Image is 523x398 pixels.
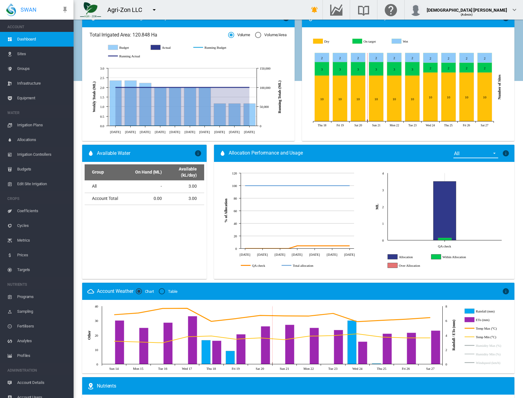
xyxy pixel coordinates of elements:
[464,343,505,348] g: Humidity Max (%)
[125,80,137,126] g: Budget Jul 26 2.36
[315,76,329,121] g: Dry Sep 18, 2025 10
[429,316,431,319] circle: Temp Max (°C) Sep 27, 2025 32.1
[189,86,191,88] circle: Running Actual Aug 23 100,145.12
[151,45,187,50] g: Actual
[405,76,420,121] g: Dry Sep 23, 2025 10
[159,86,161,88] circle: Running Actual Aug 9 100,145.12
[107,6,148,14] div: Agri-Zon LLC
[387,53,402,62] g: Wet Sep 22, 2025 2
[313,244,316,247] circle: QA check Jul 25 4.29
[232,184,237,187] tspan: 100
[410,331,412,334] circle: ETo (mm) Sep 26, 2025 4.3
[361,340,364,343] circle: ETo (mm) Sep 24, 2025 3.1
[478,73,492,121] g: Dry Sep 27, 2025 10
[348,321,357,364] g: Rainfall (mm) Sep 24, 2025 6
[185,130,195,133] tspan: [DATE]
[313,327,315,329] circle: ETo (mm) Sep 22, 2025 5
[188,316,197,364] g: ETo (mm) Sep 17, 2025 6.6
[95,348,98,352] tspan: 10
[405,53,420,62] g: Wet Sep 23, 2025 2
[423,73,438,121] g: Dry Sep 24, 2025 10
[333,53,347,62] g: Wet Sep 19, 2025 2
[161,307,164,310] circle: Temp Max (°C) Sep 16, 2025 38.4
[95,334,98,337] tspan: 20
[405,336,407,339] circle: Temp Min (°C) Sep 26, 2025 18.1
[407,333,416,364] g: ETo (mm) Sep 26, 2025 4.3
[142,327,145,329] circle: ETo (mm) Sep 15, 2025 5
[193,45,230,50] g: Running Budget
[464,317,505,323] g: ETo (mm)
[234,221,237,225] tspan: 40
[410,4,422,16] img: profile.jpg
[234,209,237,212] tspan: 60
[97,288,133,295] div: Account Weather
[445,319,447,323] tspan: 6
[232,171,237,175] tspan: 120
[375,204,379,209] tspan: ML
[460,63,474,73] g: On target Sep 26, 2025 2
[380,319,383,321] circle: Temp Max (°C) Sep 25, 2025 30.2
[382,171,384,175] tspan: 4
[287,184,290,187] circle: Total allocation Apr 25 100
[444,124,453,127] tspan: Thu 25
[313,39,348,44] g: Dry
[244,130,255,133] tspan: [DATE]
[454,151,460,156] div: All
[261,327,270,364] g: ETo (mm) Sep 20, 2025 5.2
[372,124,381,127] tspan: Sun 21
[199,130,210,133] tspan: [DATE]
[239,333,242,335] circle: ETo (mm) Sep 19, 2025 4.1
[384,6,398,13] md-icon: Click here for help
[191,315,193,317] circle: ETo (mm) Sep 17, 2025 6.6
[129,86,132,88] circle: Running Actual Jul 26 100,145.12
[148,4,160,16] button: icon-menu-down
[97,362,98,366] tspan: 0
[434,329,437,332] circle: ETo (mm) Sep 27, 2025 4.6
[174,124,176,127] circle: Running Budget Aug 16 28.78
[244,247,246,250] circle: QA check Nov 24 0
[226,351,235,364] g: Rainfall (mm) Sep 19, 2025 1.8
[464,308,505,314] g: Rainfall (mm)
[125,130,136,133] tspan: [DATE]
[144,124,146,127] circle: Running Budget Aug 2 24.77
[348,184,351,187] circle: Total allocation Nov 25 100
[260,67,271,70] tspan: 150,000
[203,124,206,127] circle: Running Budget Aug 30 32.78
[166,321,169,324] circle: ETo (mm) Sep 16, 2025 5.7
[202,340,211,364] g: Rainfall (mm) Sep 18, 2025 3.3
[85,181,124,193] td: All
[464,334,505,340] g: Temp Min (°C)
[90,32,228,38] span: Total Irrigated Area: 120.848 Ha
[229,150,303,157] span: Allocation Performance and Usage
[445,348,447,352] tspan: 2
[438,244,451,248] tspan: QA check
[136,289,154,294] md-radio-button: Chart
[318,124,326,127] tspan: Thu 18
[445,362,447,366] tspan: 0
[127,196,162,202] div: 0.00
[334,330,343,364] g: ETo (mm) Sep 23, 2025 4.7
[229,130,240,133] tspan: [DATE]
[511,6,518,13] md-icon: icon-chevron-down
[326,252,337,256] tspan: [DATE]
[139,83,151,126] g: Budget Aug 2 2.24
[390,124,399,127] tspan: Mon 22
[369,62,384,76] g: On target Sep 21, 2025 3
[502,288,510,295] md-icon: icon-information
[87,288,94,295] md-icon: icon-weather-cloudy
[339,244,342,247] circle: QA check Oct 25 4.29
[17,76,69,91] span: Infrastructure
[85,164,124,180] th: Group
[115,321,124,364] g: ETo (mm) Sep 14, 2025 6
[353,39,388,44] g: On target
[464,326,505,331] g: Temp Max (°C)
[17,348,69,363] span: Profiles
[464,360,505,365] g: Windspeed (km/h)
[133,367,144,370] tspan: Mon 15
[129,124,132,127] circle: Running Budget Jul 26 22.52
[380,336,383,338] circle: Temp Min (°C) Sep 25, 2025 18.7
[17,319,69,334] span: Fertilisers
[17,262,69,277] span: Targets
[87,330,91,340] tspan: Other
